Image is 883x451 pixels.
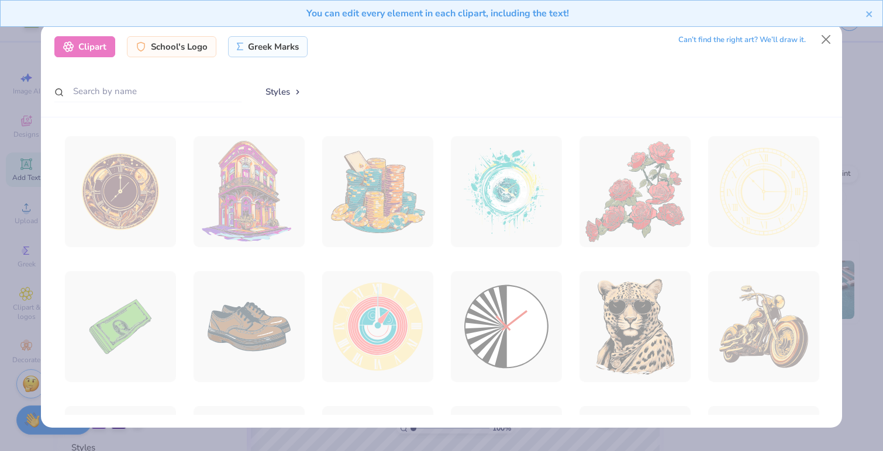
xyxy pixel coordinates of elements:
div: School's Logo [127,36,216,57]
input: Search by name [54,81,242,102]
div: You can edit every element in each clipart, including the text! [9,6,865,20]
button: Close [815,28,837,50]
button: Styles [253,81,314,103]
div: Clipart [54,36,115,57]
div: Greek Marks [228,36,308,57]
div: Can’t find the right art? We’ll draw it. [678,30,806,50]
button: close [865,6,874,20]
